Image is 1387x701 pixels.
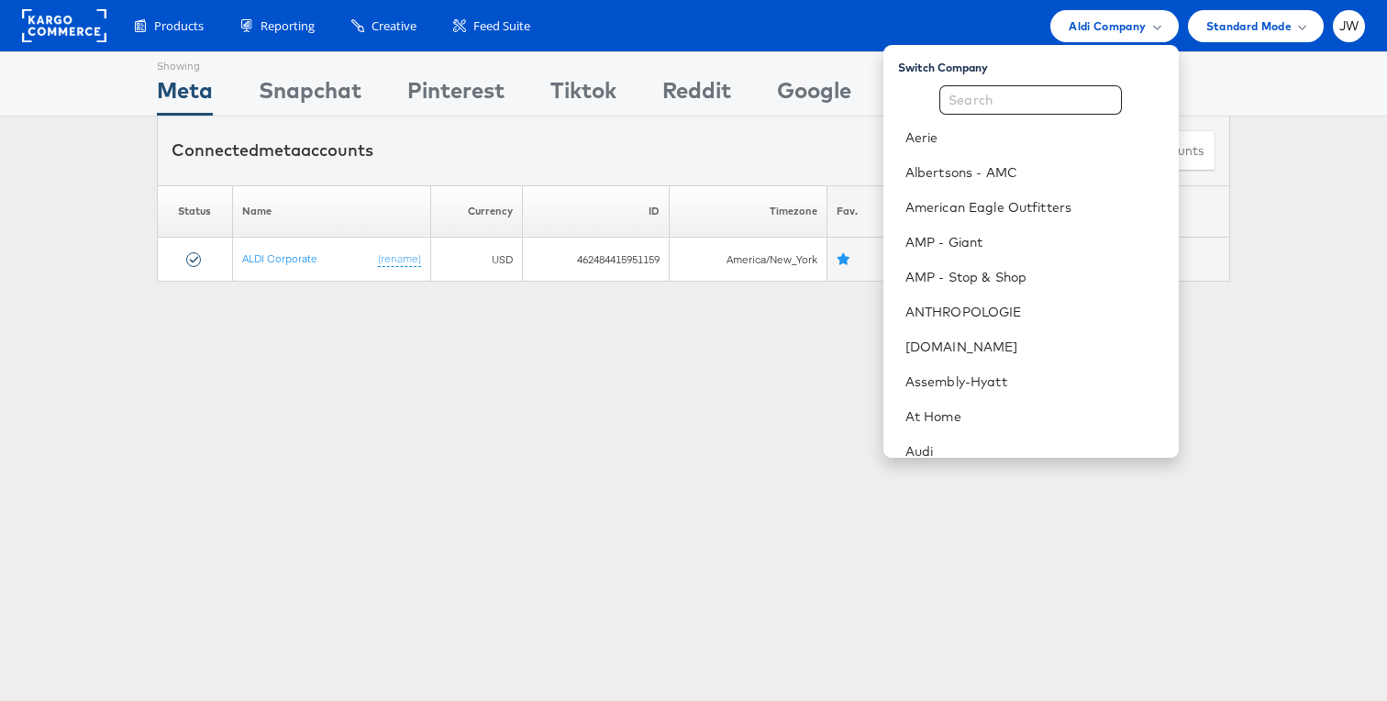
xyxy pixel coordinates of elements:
span: meta [259,139,301,161]
th: Timezone [669,185,827,238]
a: ANTHROPOLOGIE [905,303,1164,321]
span: Products [154,17,204,35]
a: (rename) [378,251,421,267]
a: Albertsons - AMC [905,163,1164,182]
td: 462484415951159 [523,238,670,282]
span: Feed Suite [473,17,530,35]
a: American Eagle Outfitters [905,198,1164,217]
a: AMP - Stop & Shop [905,268,1164,286]
div: Meta [157,74,213,116]
th: Name [232,185,430,238]
div: Google [777,74,851,116]
th: Status [158,185,233,238]
div: Showing [157,52,213,74]
td: USD [430,238,523,282]
th: ID [523,185,670,238]
div: Connected accounts [172,139,373,162]
input: Search [939,85,1122,115]
div: Pinterest [407,74,505,116]
a: [DOMAIN_NAME] [905,338,1164,356]
a: Assembly-Hyatt [905,373,1164,391]
div: Reddit [662,74,731,116]
a: ALDI Corporate [242,251,317,265]
div: Snapchat [259,74,361,116]
a: Audi [905,442,1164,461]
span: Creative [372,17,416,35]
th: Currency [430,185,523,238]
a: AMP - Giant [905,233,1164,251]
a: Aerie [905,128,1164,147]
td: America/New_York [669,238,827,282]
div: Switch Company [898,52,1179,75]
span: Aldi Company [1069,17,1146,36]
span: Standard Mode [1206,17,1292,36]
a: At Home [905,407,1164,426]
span: JW [1339,20,1359,32]
div: Tiktok [550,74,616,116]
span: Reporting [261,17,315,35]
